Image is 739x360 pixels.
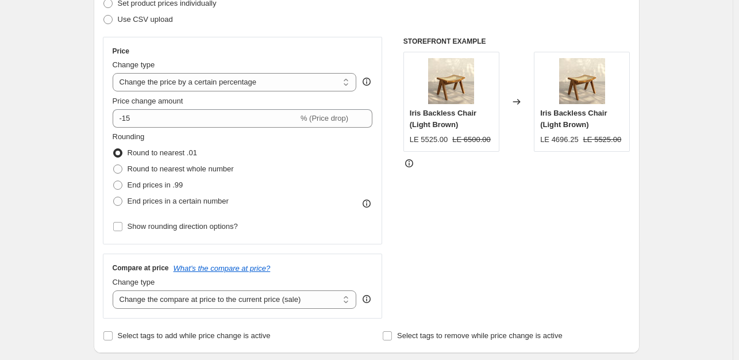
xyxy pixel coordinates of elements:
[128,164,234,173] span: Round to nearest whole number
[113,47,129,56] h3: Price
[174,264,271,273] button: What's the compare at price?
[361,76,372,87] div: help
[113,97,183,105] span: Price change amount
[397,331,563,340] span: Select tags to remove while price change is active
[118,331,271,340] span: Select tags to add while price change is active
[540,109,607,129] span: Iris Backless Chair (Light Brown)
[301,114,348,122] span: % (Price drop)
[410,109,476,129] span: Iris Backless Chair (Light Brown)
[113,60,155,69] span: Change type
[583,134,622,145] strike: LE 5525.00
[128,222,238,231] span: Show rounding direction options?
[128,197,229,205] span: End prices in a certain number
[128,181,183,189] span: End prices in .99
[118,15,173,24] span: Use CSV upload
[540,134,579,145] div: LE 4696.25
[128,148,197,157] span: Round to nearest .01
[410,134,448,145] div: LE 5525.00
[452,134,491,145] strike: LE 6500.00
[113,109,298,128] input: -15
[113,278,155,286] span: Change type
[428,58,474,104] img: IMG_9203_80x.jpg
[559,58,605,104] img: IMG_9203_80x.jpg
[113,263,169,273] h3: Compare at price
[113,132,145,141] span: Rounding
[361,293,372,305] div: help
[403,37,630,46] h6: STOREFRONT EXAMPLE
